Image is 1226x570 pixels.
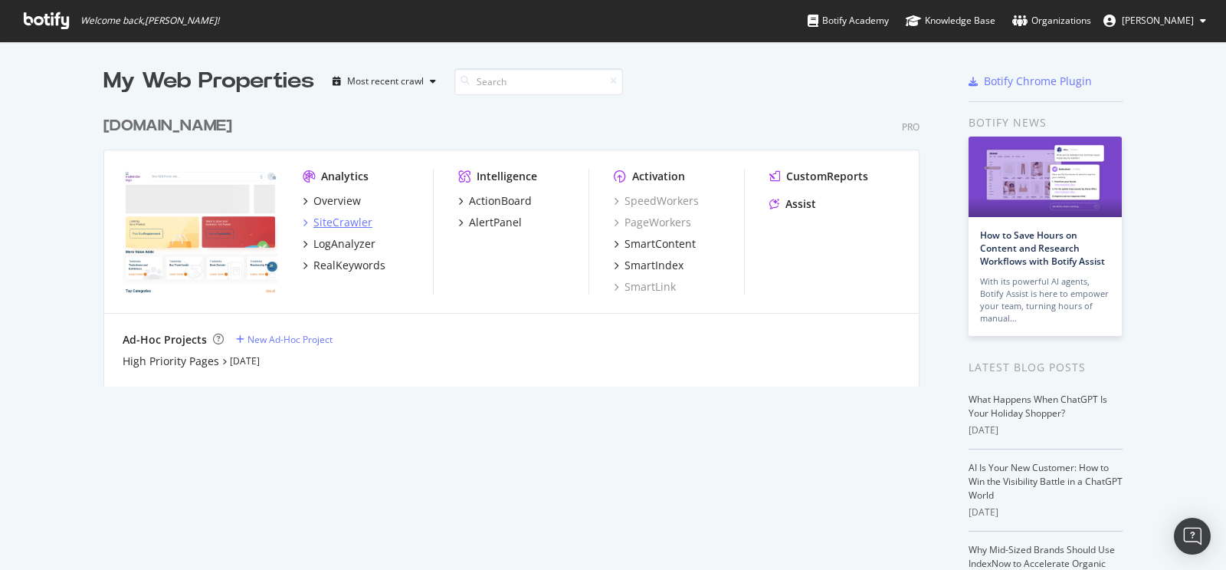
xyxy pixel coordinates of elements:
[103,115,238,137] a: [DOMAIN_NAME]
[313,193,361,209] div: Overview
[80,15,219,27] span: Welcome back, [PERSON_NAME] !
[326,69,442,94] button: Most recent crawl
[247,333,333,346] div: New Ad-Hoc Project
[614,215,691,230] a: PageWorkers
[123,354,219,369] a: High Priority Pages
[902,120,919,133] div: Pro
[906,13,995,28] div: Knowledge Base
[469,215,522,230] div: AlertPanel
[984,74,1092,89] div: Botify Chrome Plugin
[969,393,1107,420] a: What Happens When ChatGPT Is Your Holiday Shopper?
[303,215,372,230] a: SiteCrawler
[614,279,676,295] a: SmartLink
[624,258,683,273] div: SmartIndex
[313,258,385,273] div: RealKeywords
[469,193,532,209] div: ActionBoard
[969,114,1123,131] div: Botify news
[313,215,372,230] div: SiteCrawler
[458,193,532,209] a: ActionBoard
[980,275,1110,325] div: With its powerful AI agents, Botify Assist is here to empower your team, turning hours of manual…
[969,359,1123,376] div: Latest Blog Posts
[303,258,385,273] a: RealKeywords
[303,236,375,252] a: LogAnalyzer
[614,258,683,273] a: SmartIndex
[458,215,522,230] a: AlertPanel
[1091,8,1218,33] button: [PERSON_NAME]
[103,97,932,387] div: grid
[321,169,369,184] div: Analytics
[123,169,278,293] img: tradeindia.com
[769,196,816,212] a: Assist
[1122,14,1194,27] span: Amit Bharadwaj
[313,236,375,252] div: LogAnalyzer
[614,236,696,252] a: SmartContent
[969,461,1123,502] a: AI Is Your New Customer: How to Win the Visibility Battle in a ChatGPT World
[969,423,1123,437] div: [DATE]
[1012,13,1091,28] div: Organizations
[969,137,1122,217] img: How to Save Hours on Content and Research Workflows with Botify Assist
[969,506,1123,519] div: [DATE]
[785,196,816,212] div: Assist
[786,169,868,184] div: CustomReports
[624,236,696,252] div: SmartContent
[969,74,1092,89] a: Botify Chrome Plugin
[103,115,232,137] div: [DOMAIN_NAME]
[614,193,699,209] a: SpeedWorkers
[123,332,207,348] div: Ad-Hoc Projects
[769,169,868,184] a: CustomReports
[103,66,314,97] div: My Web Properties
[347,77,424,86] div: Most recent crawl
[980,229,1105,268] a: How to Save Hours on Content and Research Workflows with Botify Assist
[230,354,260,367] a: [DATE]
[632,169,685,184] div: Activation
[808,13,889,28] div: Botify Academy
[303,193,361,209] a: Overview
[236,333,333,346] a: New Ad-Hoc Project
[477,169,537,184] div: Intelligence
[1174,518,1211,555] div: Open Intercom Messenger
[454,68,623,95] input: Search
